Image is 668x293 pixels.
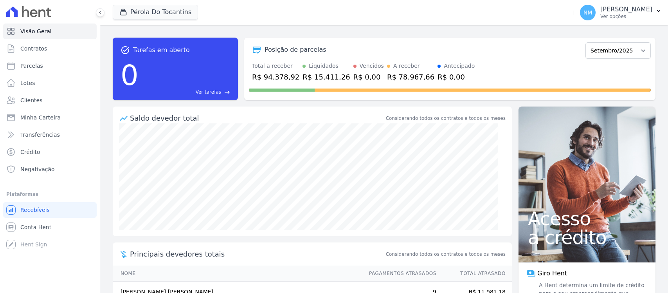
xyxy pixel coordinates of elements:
span: task_alt [121,45,130,55]
div: A receber [393,62,420,70]
span: Clientes [20,96,42,104]
div: Liquidados [309,62,339,70]
div: R$ 0,00 [438,72,475,82]
a: Contratos [3,41,97,56]
a: Recebíveis [3,202,97,218]
span: Principais devedores totais [130,249,384,259]
span: Considerando todos os contratos e todos os meses [386,251,506,258]
a: Transferências [3,127,97,143]
th: Pagamentos Atrasados [362,266,437,282]
span: Parcelas [20,62,43,70]
span: Transferências [20,131,60,139]
th: Total Atrasado [437,266,512,282]
span: NM [583,10,592,15]
span: Giro Hent [537,269,567,278]
div: Total a receber [252,62,299,70]
a: Clientes [3,92,97,108]
div: Saldo devedor total [130,113,384,123]
a: Minha Carteira [3,110,97,125]
div: R$ 78.967,66 [387,72,434,82]
div: Antecipado [444,62,475,70]
div: 0 [121,55,139,96]
span: Conta Hent [20,223,51,231]
a: Parcelas [3,58,97,74]
a: Visão Geral [3,24,97,39]
span: Crédito [20,148,40,156]
div: R$ 0,00 [353,72,384,82]
a: Ver tarefas east [142,89,230,96]
span: Ver tarefas [196,89,221,96]
p: [PERSON_NAME] [600,5,652,13]
span: Minha Carteira [20,114,61,121]
span: east [224,89,230,95]
button: NM [PERSON_NAME] Ver opções [574,2,668,24]
div: R$ 94.378,92 [252,72,299,82]
div: R$ 15.411,26 [302,72,350,82]
div: Vencidos [360,62,384,70]
a: Crédito [3,144,97,160]
div: Posição de parcelas [265,45,326,54]
span: a crédito [528,228,646,247]
a: Negativação [3,161,97,177]
span: Recebíveis [20,206,50,214]
div: Considerando todos os contratos e todos os meses [386,115,506,122]
p: Ver opções [600,13,652,20]
span: Lotes [20,79,35,87]
th: Nome [113,266,362,282]
span: Tarefas em aberto [133,45,190,55]
span: Negativação [20,165,55,173]
span: Acesso [528,209,646,228]
span: Visão Geral [20,27,52,35]
a: Conta Hent [3,219,97,235]
a: Lotes [3,75,97,91]
span: Contratos [20,45,47,52]
div: Plataformas [6,190,94,199]
button: Pérola Do Tocantins [113,5,198,20]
